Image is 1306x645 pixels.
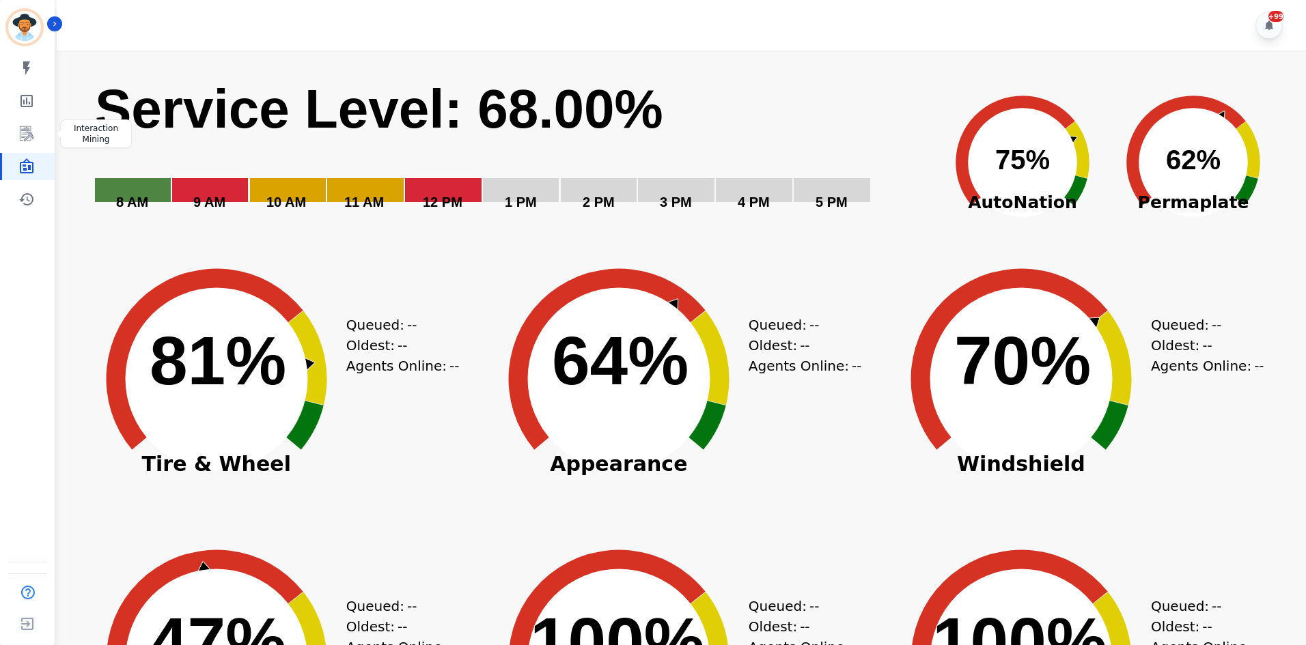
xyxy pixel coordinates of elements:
[954,322,1091,399] text: 70%
[407,596,417,616] span: --
[660,195,692,210] text: 3 PM
[816,195,848,210] text: 5 PM
[1151,356,1267,376] div: Agents Online:
[95,78,663,139] text: Service Level: 68.00%
[852,356,861,376] span: --
[749,596,851,616] div: Queued:
[937,190,1108,216] span: AutoNation
[1151,616,1253,637] div: Oldest:
[1166,145,1221,175] text: 62%
[552,322,689,399] text: 64%
[344,195,384,210] text: 11 AM
[885,457,1158,471] span: Windshield
[346,356,462,376] div: Agents Online:
[505,195,537,210] text: 1 PM
[800,335,809,356] span: --
[423,195,462,210] text: 12 PM
[80,457,353,471] span: Tire & Wheel
[1212,315,1221,335] span: --
[398,616,407,637] span: --
[346,616,449,637] div: Oldest:
[583,195,615,210] text: 2 PM
[738,195,770,210] text: 4 PM
[749,356,865,376] div: Agents Online:
[749,335,851,356] div: Oldest:
[150,322,286,399] text: 81%
[1151,596,1253,616] div: Queued:
[94,76,934,229] svg: Service Level: 0%
[407,315,417,335] span: --
[482,457,755,471] span: Appearance
[1268,11,1283,22] div: +99
[1254,356,1264,376] span: --
[809,596,819,616] span: --
[398,335,407,356] span: --
[1108,190,1279,216] span: Permaplate
[8,11,41,44] img: Bordered avatar
[1151,335,1253,356] div: Oldest:
[193,195,225,210] text: 9 AM
[266,195,306,210] text: 10 AM
[1202,616,1212,637] span: --
[449,356,459,376] span: --
[346,315,449,335] div: Queued:
[995,145,1050,175] text: 75%
[809,315,819,335] span: --
[749,616,851,637] div: Oldest:
[1202,335,1212,356] span: --
[749,315,851,335] div: Queued:
[800,616,809,637] span: --
[116,195,148,210] text: 8 AM
[1212,596,1221,616] span: --
[346,596,449,616] div: Queued:
[346,335,449,356] div: Oldest:
[1151,315,1253,335] div: Queued:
